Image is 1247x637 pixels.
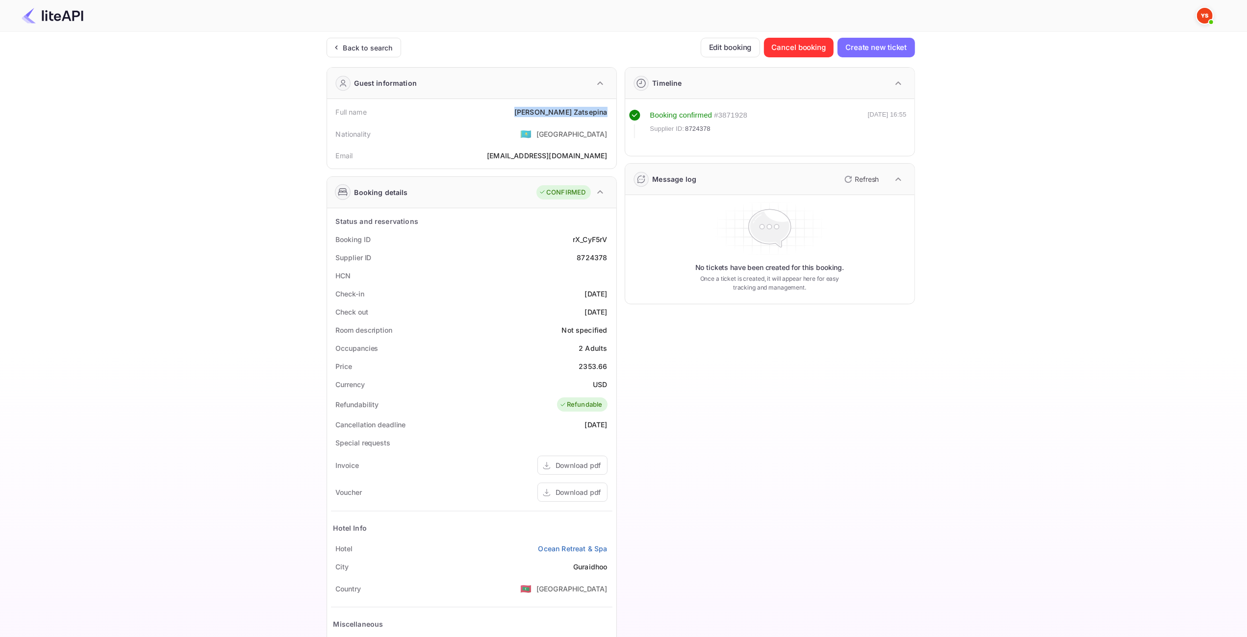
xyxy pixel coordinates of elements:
[336,325,392,335] div: Room description
[336,216,418,226] div: Status and reservations
[868,110,907,138] div: [DATE] 16:55
[336,150,353,161] div: Email
[556,487,601,497] div: Download pdf
[653,174,697,184] div: Message log
[536,584,608,594] div: [GEOGRAPHIC_DATA]
[514,107,607,117] div: [PERSON_NAME] Zatsepina
[336,399,379,410] div: Refundability
[1197,8,1213,24] img: Yandex Support
[355,78,417,88] div: Guest information
[336,419,406,430] div: Cancellation deadline
[536,129,608,139] div: [GEOGRAPHIC_DATA]
[764,38,834,57] button: Cancel booking
[333,619,383,629] div: Miscellaneous
[650,124,685,134] span: Supplier ID:
[538,543,608,554] a: Ocean Retreat & Spa
[355,187,408,197] div: Booking details
[336,307,368,317] div: Check out
[336,379,365,390] div: Currency
[22,8,83,24] img: LiteAPI Logo
[573,562,607,572] div: Guraidhoo
[336,543,353,554] div: Hotel
[336,584,361,594] div: Country
[562,325,608,335] div: Not specified
[701,38,760,57] button: Edit booking
[336,562,349,572] div: City
[685,124,711,134] span: 8724378
[336,289,364,299] div: Check-in
[520,580,532,597] span: United States
[336,252,372,263] div: Supplier ID
[585,419,608,430] div: [DATE]
[336,361,353,371] div: Price
[336,487,362,497] div: Voucher
[577,252,607,263] div: 8724378
[839,171,883,187] button: Refresh
[650,110,713,121] div: Booking confirmed
[520,125,532,143] span: United States
[573,234,607,245] div: rX_CyF5rV
[556,460,601,470] div: Download pdf
[336,270,351,281] div: HCN
[855,174,879,184] p: Refresh
[336,460,359,470] div: Invoice
[838,38,915,57] button: Create new ticket
[336,343,379,353] div: Occupancies
[336,107,367,117] div: Full name
[336,438,390,448] div: Special requests
[653,78,682,88] div: Timeline
[585,289,608,299] div: [DATE]
[539,188,585,197] div: CONFIRMED
[336,234,371,245] div: Booking ID
[579,361,607,371] div: 2353.66
[333,523,367,533] div: Hotel Info
[695,263,844,272] p: No tickets have been created for this booking.
[579,343,607,353] div: 2 Adults
[343,43,393,53] div: Back to search
[585,307,608,317] div: [DATE]
[593,379,607,390] div: USD
[487,150,607,161] div: [EMAIL_ADDRESS][DOMAIN_NAME]
[560,400,603,410] div: Refundable
[714,110,747,121] div: # 3871928
[336,129,371,139] div: Nationality
[692,274,847,292] p: Once a ticket is created, it will appear here for easy tracking and management.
